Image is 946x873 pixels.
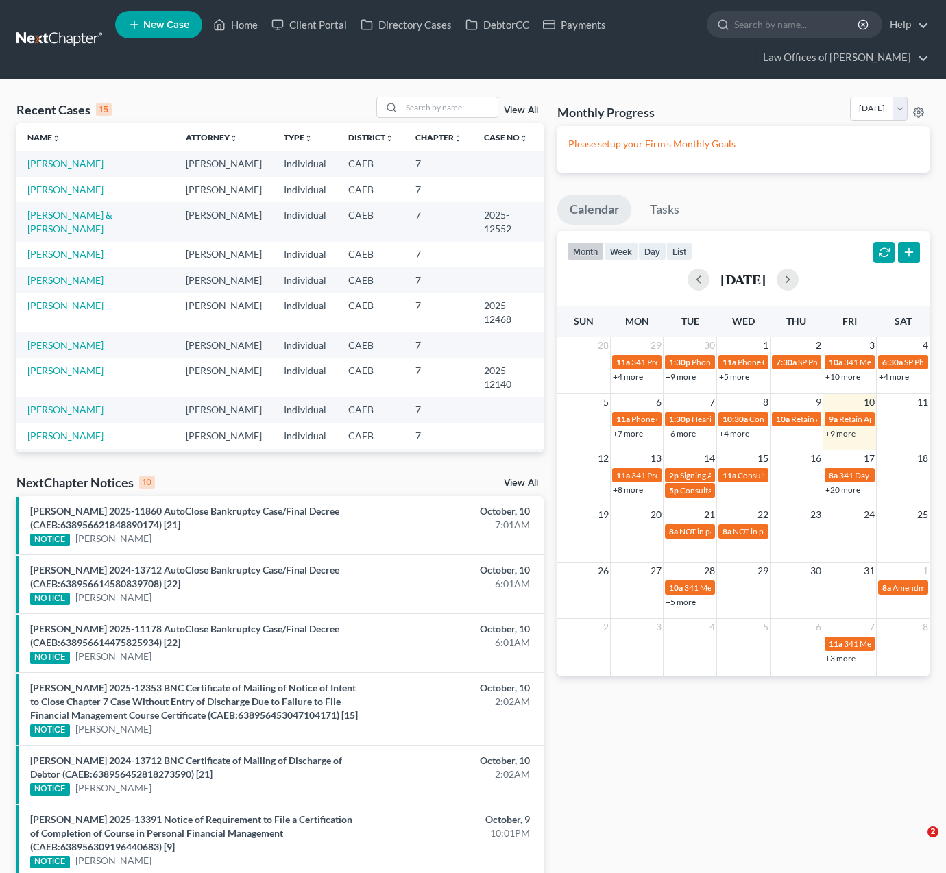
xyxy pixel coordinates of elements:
[756,45,929,70] a: Law Offices of [PERSON_NAME]
[723,357,736,367] span: 11a
[638,195,692,225] a: Tasks
[756,563,770,579] span: 29
[372,754,530,767] div: October, 10
[638,242,666,260] button: day
[669,526,678,537] span: 8a
[27,339,104,351] a: [PERSON_NAME]
[791,414,942,424] span: Retain Appointment for [PERSON_NAME]
[916,506,930,523] span: 25
[175,293,273,332] td: [PERSON_NAME]
[75,650,151,663] a: [PERSON_NAME]
[404,423,473,448] td: 7
[708,394,716,410] span: 7
[27,299,104,311] a: [PERSON_NAME]
[473,449,544,488] td: 2025-12354
[27,158,104,169] a: [PERSON_NAME]
[504,478,538,488] a: View All
[749,414,874,424] span: Consultation for [PERSON_NAME]
[567,242,604,260] button: month
[27,404,104,415] a: [PERSON_NAME]
[809,450,823,467] span: 16
[27,248,104,260] a: [PERSON_NAME]
[916,450,930,467] span: 18
[723,526,731,537] span: 8a
[756,450,770,467] span: 15
[574,315,594,327] span: Sun
[404,397,473,423] td: 7
[734,12,860,37] input: Search by name...
[273,293,337,332] td: Individual
[30,564,339,589] a: [PERSON_NAME] 2024-13712 AutoClose Bankruptcy Case/Final Decree (CAEB:638956614580839708) [22]
[829,357,842,367] span: 10a
[616,470,630,480] span: 11a
[27,430,104,441] a: [PERSON_NAME]
[613,371,643,382] a: +4 more
[473,293,544,332] td: 2025-12468
[536,12,613,37] a: Payments
[921,563,930,579] span: 1
[829,470,838,480] span: 8a
[825,428,856,439] a: +9 more
[27,365,104,376] a: [PERSON_NAME]
[30,724,70,737] div: NOTICE
[916,394,930,410] span: 11
[484,132,528,143] a: Case Nounfold_more
[666,242,692,260] button: list
[186,132,238,143] a: Attorneyunfold_more
[829,414,838,424] span: 9a
[703,450,716,467] span: 14
[596,563,610,579] span: 26
[684,582,880,593] span: 341 Meeting for [PERSON_NAME] & [PERSON_NAME]
[372,563,530,577] div: October, 10
[273,242,337,267] td: Individual
[372,622,530,636] div: October, 10
[719,371,749,382] a: +5 more
[762,337,770,354] span: 1
[879,371,909,382] a: +4 more
[825,653,856,663] a: +3 more
[669,357,690,367] span: 1:30p
[776,357,797,367] span: 7:30a
[868,619,876,635] span: 7
[596,506,610,523] span: 19
[613,428,643,439] a: +7 more
[557,195,631,225] a: Calendar
[273,332,337,358] td: Individual
[723,470,736,480] span: 11a
[649,337,663,354] span: 29
[862,563,876,579] span: 31
[602,619,610,635] span: 2
[649,563,663,579] span: 27
[30,593,70,605] div: NOTICE
[720,272,766,286] h2: [DATE]
[703,337,716,354] span: 30
[372,518,530,532] div: 7:01AM
[96,103,112,116] div: 15
[30,813,352,852] a: [PERSON_NAME] 2025-13391 Notice of Requirement to File a Certification of Completion of Course in...
[776,414,790,424] span: 10a
[669,485,679,495] span: 5p
[337,151,404,176] td: CAEB
[604,242,638,260] button: week
[348,132,393,143] a: Districtunfold_more
[825,484,860,495] a: +20 more
[655,619,663,635] span: 3
[839,470,869,480] span: 341 Day
[75,781,151,795] a: [PERSON_NAME]
[175,423,273,448] td: [PERSON_NAME]
[337,423,404,448] td: CAEB
[372,681,530,695] div: October, 10
[175,242,273,267] td: [PERSON_NAME]
[273,423,337,448] td: Individual
[723,414,748,424] span: 10:30a
[631,470,742,480] span: 341 Prep for [PERSON_NAME]
[337,397,404,423] td: CAEB
[862,506,876,523] span: 24
[669,582,683,593] span: 10a
[175,449,273,488] td: [PERSON_NAME]
[372,767,530,781] div: 2:02AM
[30,505,339,530] a: [PERSON_NAME] 2025-11860 AutoClose Bankruptcy Case/Final Decree (CAEB:638956621848890174) [21]
[175,397,273,423] td: [PERSON_NAME]
[175,151,273,176] td: [PERSON_NAME]
[868,337,876,354] span: 3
